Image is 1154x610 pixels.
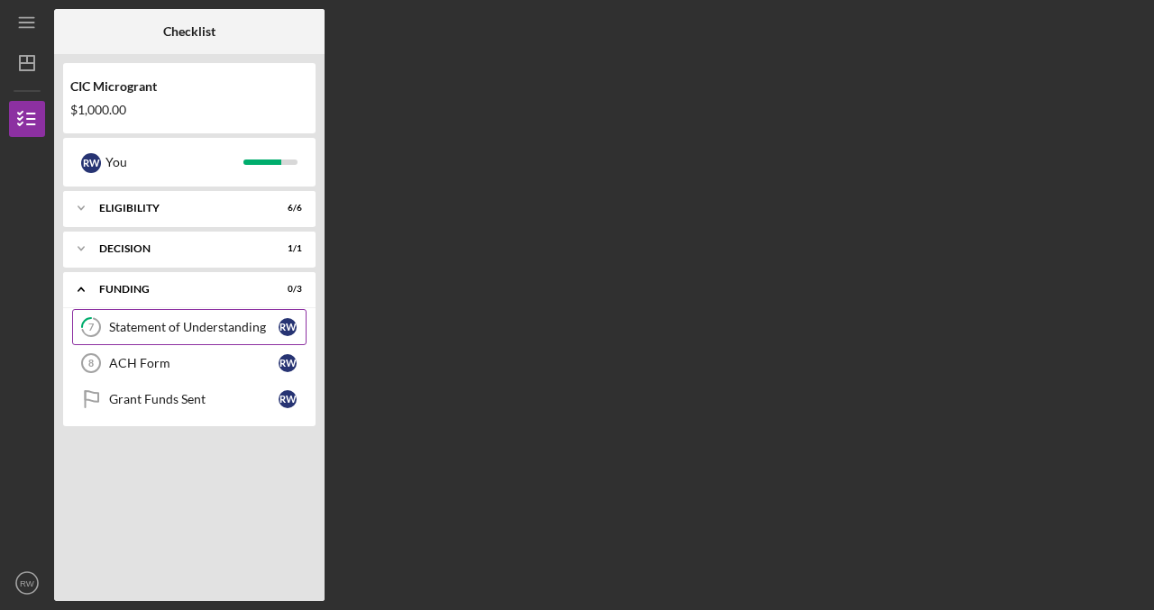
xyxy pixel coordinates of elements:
div: ELIGIBILITY [99,203,257,214]
div: 6 / 6 [270,203,302,214]
a: 7Statement of UnderstandingRW [72,309,307,345]
a: 8ACH FormRW [72,345,307,381]
div: R W [279,390,297,408]
button: RW [9,565,45,601]
div: 1 / 1 [270,243,302,254]
div: $1,000.00 [70,103,308,117]
div: R W [81,153,101,173]
div: FUNDING [99,284,257,295]
div: You [105,147,243,178]
div: 0 / 3 [270,284,302,295]
tspan: 7 [88,322,95,333]
div: R W [279,354,297,372]
div: Grant Funds Sent [109,392,279,406]
a: Grant Funds SentRW [72,381,307,417]
div: Decision [99,243,257,254]
div: ACH Form [109,356,279,370]
b: Checklist [163,24,215,39]
text: RW [20,578,35,588]
div: CIC Microgrant [70,79,308,94]
tspan: 8 [88,358,94,369]
div: R W [279,318,297,336]
div: Statement of Understanding [109,320,279,334]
